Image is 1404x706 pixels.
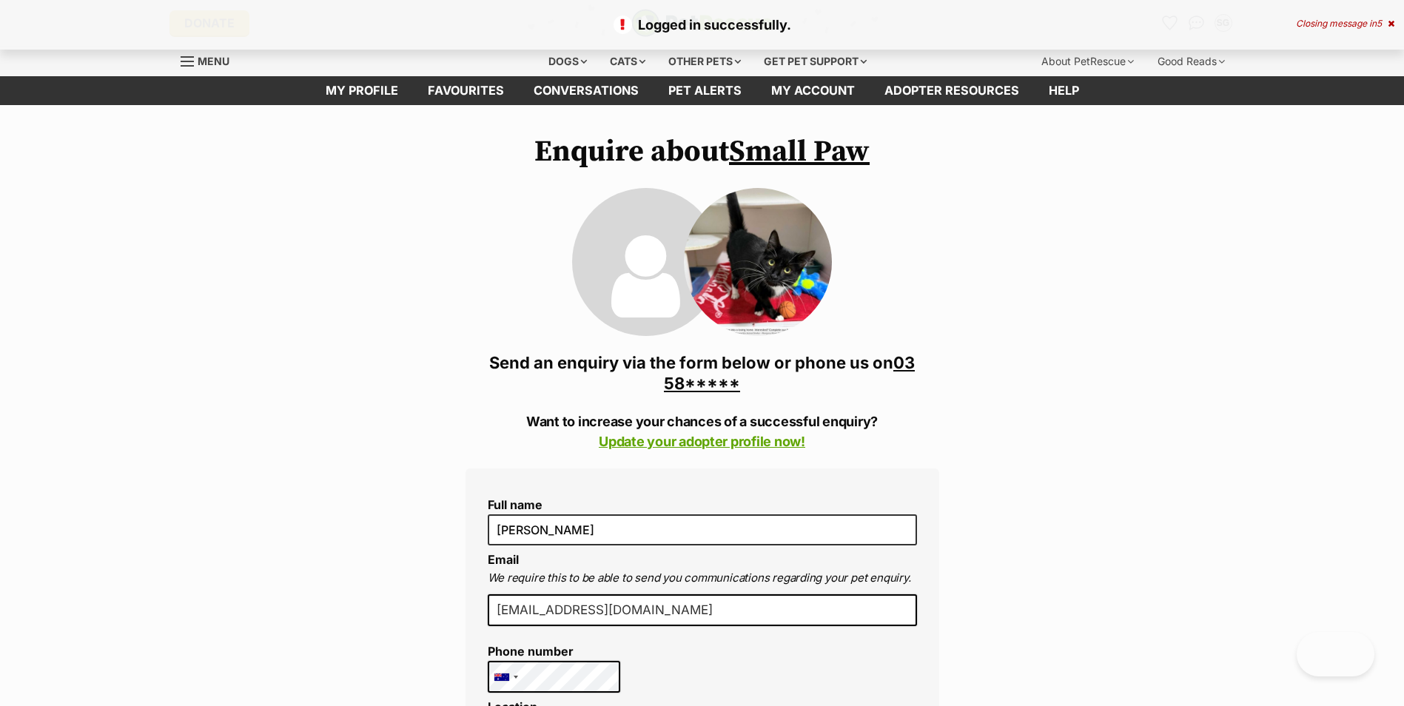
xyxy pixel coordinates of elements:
[1031,47,1144,76] div: About PetRescue
[870,76,1034,105] a: Adopter resources
[466,411,939,451] p: Want to increase your chances of a successful enquiry?
[488,498,917,511] label: Full name
[654,76,756,105] a: Pet alerts
[488,552,519,567] label: Email
[519,76,654,105] a: conversations
[181,47,240,73] a: Menu
[198,55,229,67] span: Menu
[488,514,917,545] input: E.g. Jimmy Chew
[1147,47,1235,76] div: Good Reads
[599,47,656,76] div: Cats
[488,645,621,658] label: Phone number
[753,47,877,76] div: Get pet support
[729,133,870,170] a: Small Paw
[538,47,597,76] div: Dogs
[599,434,805,449] a: Update your adopter profile now!
[1297,632,1374,676] iframe: Help Scout Beacon - Open
[658,47,751,76] div: Other pets
[684,188,832,336] img: Small Paw
[1034,76,1094,105] a: Help
[466,352,939,394] h3: Send an enquiry via the form below or phone us on
[488,662,523,693] div: Australia: +61
[413,76,519,105] a: Favourites
[311,76,413,105] a: My profile
[466,135,939,169] h1: Enquire about
[488,570,917,587] p: We require this to be able to send you communications regarding your pet enquiry.
[756,76,870,105] a: My account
